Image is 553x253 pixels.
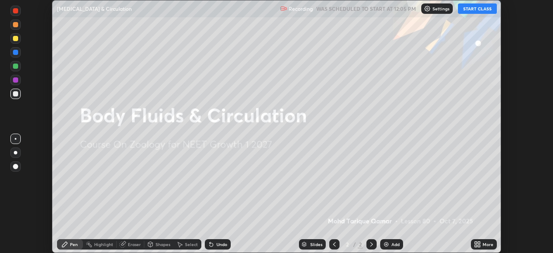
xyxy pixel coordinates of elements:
h5: WAS SCHEDULED TO START AT 12:05 PM [316,5,416,13]
img: class-settings-icons [424,5,431,12]
div: Highlight [94,242,113,247]
div: 2 [358,240,363,248]
div: Select [185,242,198,247]
div: 2 [343,242,352,247]
div: Shapes [156,242,170,247]
p: Recording [289,6,313,12]
div: Eraser [128,242,141,247]
div: Pen [70,242,78,247]
div: Add [391,242,400,247]
div: / [353,242,356,247]
div: Slides [310,242,322,247]
img: recording.375f2c34.svg [280,5,287,12]
p: Settings [432,6,449,11]
button: START CLASS [458,3,497,14]
img: add-slide-button [383,241,390,248]
div: Undo [216,242,227,247]
p: [MEDICAL_DATA] & Circulation [57,5,132,12]
div: More [483,242,493,247]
